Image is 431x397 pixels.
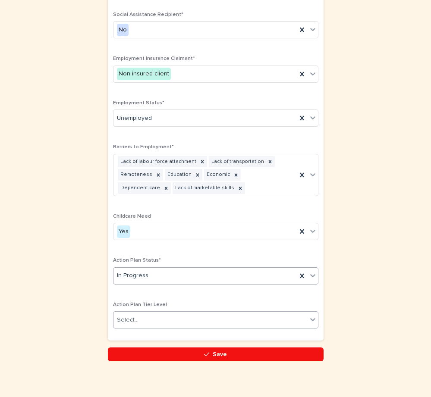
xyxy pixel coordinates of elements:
span: Employment Insurance Claimant* [113,56,195,61]
span: Social Assistance Recipient* [113,12,183,17]
span: In Progress [117,271,148,280]
div: Lack of transportation [209,156,265,168]
div: Yes [117,225,130,238]
div: Remoteness [118,169,154,181]
div: No [117,24,129,36]
span: Barriers to Employment* [113,144,174,150]
button: Save [108,347,324,361]
span: Childcare Need [113,214,151,219]
span: Employment Status* [113,100,164,106]
span: Save [213,351,227,357]
div: Education [165,169,193,181]
div: Economic [204,169,231,181]
span: Action Plan Tier Level [113,302,167,307]
div: Non-insured client [117,68,171,80]
div: Lack of labour force attachment [118,156,198,168]
span: Action Plan Status* [113,258,161,263]
div: Select... [117,316,138,325]
div: Lack of marketable skills [173,182,236,194]
div: Dependent care [118,182,161,194]
span: Unemployed [117,114,152,123]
